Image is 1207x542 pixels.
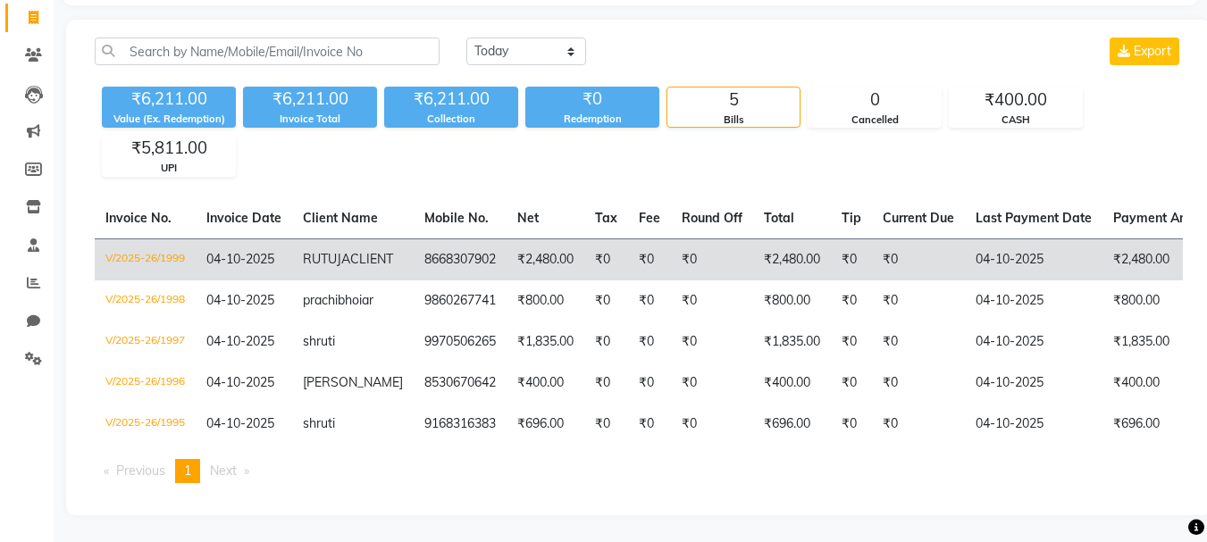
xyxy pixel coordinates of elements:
td: 8668307902 [414,238,507,280]
div: ₹5,811.00 [103,136,235,161]
td: ₹0 [628,363,671,404]
td: ₹0 [584,238,628,280]
span: Tip [842,210,861,226]
td: 8530670642 [414,363,507,404]
td: ₹400.00 [507,363,584,404]
div: ₹400.00 [950,88,1082,113]
div: CASH [950,113,1082,128]
span: Export [1134,43,1171,59]
span: Round Off [682,210,742,226]
td: ₹400.00 [753,363,831,404]
span: CLIENT [350,251,393,267]
input: Search by Name/Mobile/Email/Invoice No [95,38,440,65]
td: ₹0 [628,238,671,280]
span: shruti [303,415,335,431]
td: V/2025-26/1998 [95,280,196,321]
td: V/2025-26/1996 [95,363,196,404]
span: 04-10-2025 [206,251,274,267]
td: ₹1,835.00 [507,321,584,363]
td: 04-10-2025 [965,238,1102,280]
td: V/2025-26/1997 [95,321,196,363]
span: 04-10-2025 [206,333,274,349]
td: ₹1,835.00 [753,321,831,363]
span: Last Payment Date [976,210,1092,226]
td: ₹0 [872,363,965,404]
td: ₹800.00 [753,280,831,321]
span: Invoice No. [105,210,172,226]
div: Bills [667,113,800,128]
td: ₹0 [831,238,872,280]
span: Client Name [303,210,378,226]
span: [PERSON_NAME] [303,374,403,390]
span: 04-10-2025 [206,374,274,390]
td: 04-10-2025 [965,280,1102,321]
span: Current Due [883,210,954,226]
div: ₹6,211.00 [384,87,518,112]
td: ₹0 [872,404,965,445]
span: prachi [303,292,338,308]
span: Fee [639,210,660,226]
td: ₹0 [872,238,965,280]
div: Redemption [525,112,659,127]
td: ₹696.00 [753,404,831,445]
div: 0 [809,88,941,113]
td: ₹0 [671,321,753,363]
td: ₹0 [831,321,872,363]
td: ₹0 [831,404,872,445]
div: ₹6,211.00 [102,87,236,112]
td: ₹0 [671,404,753,445]
td: ₹0 [584,363,628,404]
span: Mobile No. [424,210,489,226]
td: V/2025-26/1995 [95,404,196,445]
td: ₹0 [584,280,628,321]
td: ₹0 [584,404,628,445]
td: ₹0 [831,280,872,321]
span: Net [517,210,539,226]
div: Collection [384,112,518,127]
span: RUTUJA [303,251,350,267]
div: Cancelled [809,113,941,128]
td: 9168316383 [414,404,507,445]
td: ₹0 [872,321,965,363]
td: 04-10-2025 [965,321,1102,363]
td: ₹696.00 [507,404,584,445]
td: ₹2,480.00 [753,238,831,280]
div: ₹0 [525,87,659,112]
span: Invoice Date [206,210,281,226]
td: V/2025-26/1999 [95,238,196,280]
td: ₹0 [872,280,965,321]
td: ₹0 [671,238,753,280]
div: ₹6,211.00 [243,87,377,112]
td: ₹0 [671,363,753,404]
span: Previous [116,463,165,479]
div: 5 [667,88,800,113]
span: 1 [184,463,191,479]
span: Tax [595,210,617,226]
td: ₹0 [671,280,753,321]
td: 9970506265 [414,321,507,363]
td: ₹0 [628,280,671,321]
td: ₹0 [628,321,671,363]
td: ₹0 [628,404,671,445]
td: 04-10-2025 [965,363,1102,404]
td: ₹0 [584,321,628,363]
span: shruti [303,333,335,349]
td: 9860267741 [414,280,507,321]
span: Next [210,463,237,479]
span: Total [764,210,794,226]
div: Value (Ex. Redemption) [102,112,236,127]
nav: Pagination [95,459,1183,483]
button: Export [1110,38,1179,65]
span: 04-10-2025 [206,292,274,308]
td: 04-10-2025 [965,404,1102,445]
span: 04-10-2025 [206,415,274,431]
td: ₹2,480.00 [507,238,584,280]
td: ₹0 [831,363,872,404]
div: UPI [103,161,235,176]
td: ₹800.00 [507,280,584,321]
div: Invoice Total [243,112,377,127]
span: bhoiar [338,292,373,308]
